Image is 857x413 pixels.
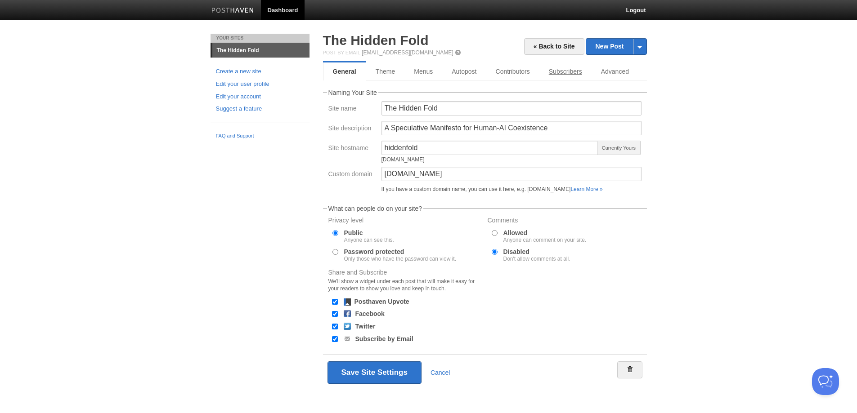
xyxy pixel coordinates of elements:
a: Suggest a feature [216,104,304,114]
img: Posthaven-bar [211,8,254,14]
label: Site hostname [328,145,376,153]
label: Allowed [503,230,587,243]
label: Share and Subscribe [328,269,482,294]
label: Site description [328,125,376,133]
a: Edit your user profile [216,80,304,89]
label: Public [344,230,394,243]
span: Post by Email [323,50,360,55]
a: New Post [586,39,646,54]
label: Comments [488,217,642,226]
a: FAQ and Support [216,132,304,140]
label: Privacy level [328,217,482,226]
a: Create a new site [216,67,304,76]
a: The Hidden Fold [212,43,310,58]
button: Save Site Settings [328,361,422,384]
a: Cancel [431,369,450,376]
label: Twitter [355,323,376,329]
iframe: Help Scout Beacon - Open [812,368,839,395]
legend: What can people do on your site? [327,205,424,212]
a: Menus [404,62,442,80]
img: twitter.png [344,323,351,330]
label: Subscribe by Email [355,336,413,342]
a: Learn More » [570,186,602,192]
a: « Back to Site [524,38,584,55]
label: Disabled [503,249,570,262]
label: Facebook [355,311,385,317]
div: [DOMAIN_NAME] [381,157,598,162]
a: [EMAIL_ADDRESS][DOMAIN_NAME] [362,49,453,56]
div: Anyone can see this. [344,237,394,243]
label: Site name [328,105,376,114]
span: Currently Yours [597,141,640,155]
li: Your Sites [211,34,310,43]
div: Don't allow comments at all. [503,256,570,262]
a: The Hidden Fold [323,33,429,48]
a: Edit your account [216,92,304,102]
div: If you have a custom domain name, you can use it here, e.g. [DOMAIN_NAME] [381,187,642,192]
a: Autopost [442,62,486,80]
label: Custom domain [328,171,376,179]
div: Anyone can comment on your site. [503,237,587,243]
a: Subscribers [539,62,592,80]
label: Posthaven Upvote [354,298,409,305]
div: We'll show a widget under each post that will make it easy for your readers to show you love and ... [328,278,482,292]
label: Password protected [344,249,456,262]
a: Advanced [592,62,638,80]
a: Theme [366,62,405,80]
div: Only those who have the password can view it. [344,256,456,262]
img: facebook.png [344,310,351,317]
a: Contributors [486,62,539,80]
legend: Naming Your Site [327,89,378,96]
a: General [323,62,366,80]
